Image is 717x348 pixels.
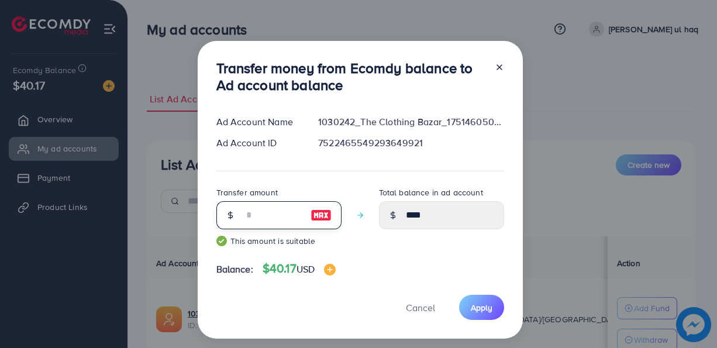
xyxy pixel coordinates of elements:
[391,295,450,320] button: Cancel
[459,295,504,320] button: Apply
[309,136,513,150] div: 7522465549293649921
[379,187,483,198] label: Total balance in ad account
[207,115,309,129] div: Ad Account Name
[406,301,435,314] span: Cancel
[207,136,309,150] div: Ad Account ID
[216,235,342,247] small: This amount is suitable
[311,208,332,222] img: image
[309,115,513,129] div: 1030242_The Clothing Bazar_1751460503875
[471,302,492,313] span: Apply
[216,187,278,198] label: Transfer amount
[216,263,253,276] span: Balance:
[297,263,315,275] span: USD
[216,236,227,246] img: guide
[324,264,336,275] img: image
[216,60,485,94] h3: Transfer money from Ecomdy balance to Ad account balance
[263,261,336,276] h4: $40.17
